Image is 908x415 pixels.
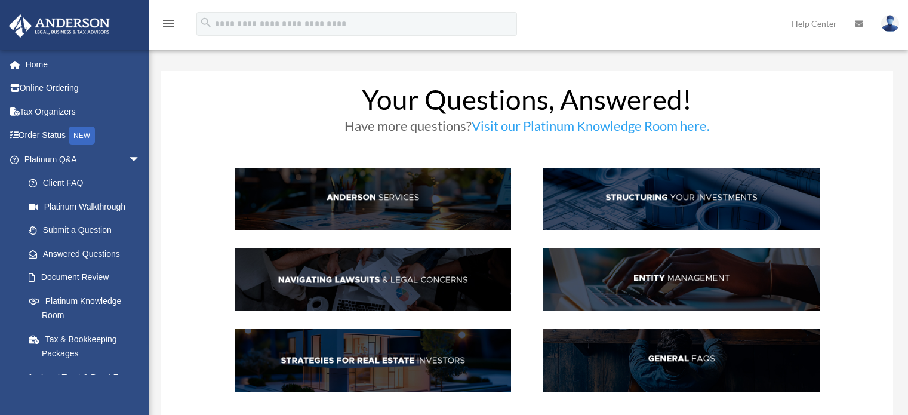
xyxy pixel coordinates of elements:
[235,86,820,119] h1: Your Questions, Answered!
[17,327,158,365] a: Tax & Bookkeeping Packages
[8,124,158,148] a: Order StatusNEW
[161,17,176,31] i: menu
[543,168,820,230] img: StructInv_hdr
[17,289,158,327] a: Platinum Knowledge Room
[235,248,511,311] img: NavLaw_hdr
[128,147,152,172] span: arrow_drop_down
[199,16,213,29] i: search
[17,266,158,290] a: Document Review
[8,53,158,76] a: Home
[235,168,511,230] img: AndServ_hdr
[17,171,152,195] a: Client FAQ
[8,100,158,124] a: Tax Organizers
[235,329,511,392] img: StratsRE_hdr
[235,119,820,139] h3: Have more questions?
[161,21,176,31] a: menu
[17,195,158,219] a: Platinum Walkthrough
[543,248,820,311] img: EntManag_hdr
[543,329,820,392] img: GenFAQ_hdr
[8,147,158,171] a: Platinum Q&Aarrow_drop_down
[881,15,899,32] img: User Pic
[8,76,158,100] a: Online Ordering
[17,365,158,389] a: Land Trust & Deed Forum
[472,118,710,140] a: Visit our Platinum Knowledge Room here.
[17,219,158,242] a: Submit a Question
[5,14,113,38] img: Anderson Advisors Platinum Portal
[17,242,158,266] a: Answered Questions
[69,127,95,145] div: NEW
